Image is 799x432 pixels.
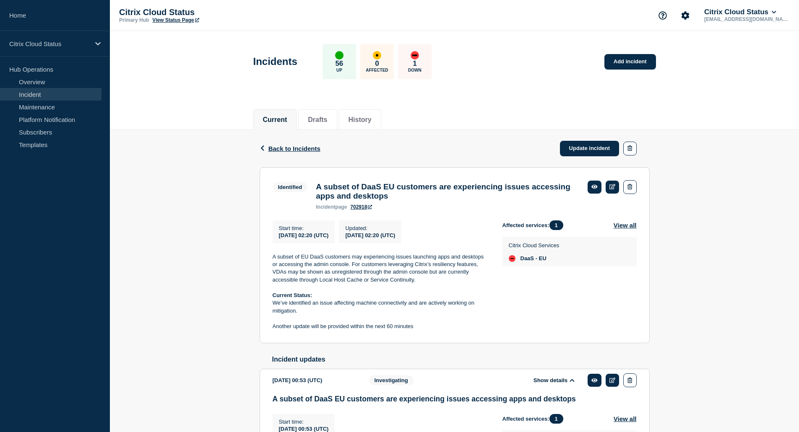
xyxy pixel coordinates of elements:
div: affected [373,51,381,59]
span: Affected services: [502,414,567,424]
p: Start time : [279,419,329,425]
p: Citrix Cloud Status [9,40,90,47]
p: Affected [366,68,388,72]
h3: A subset of DaaS EU customers are experiencing issues accessing apps and desktops [273,395,637,404]
button: View all [614,220,637,230]
strong: Current Status: [273,292,312,298]
a: Update incident [560,141,619,156]
button: Current [263,116,287,124]
p: Down [408,68,422,72]
div: down [411,51,419,59]
span: 1 [549,220,563,230]
button: Account settings [677,7,694,24]
p: Citrix Cloud Services [509,242,560,248]
p: We’ve identified an issue affecting machine connectivity and are actively working on mitigation. [273,299,489,315]
span: Identified [273,182,308,192]
a: 702918 [350,204,372,210]
div: [DATE] 02:20 (UTC) [345,231,395,238]
p: Citrix Cloud Status [119,8,287,17]
p: 0 [375,59,379,68]
span: [DATE] 00:53 (UTC) [279,426,329,432]
h2: Incident updates [272,356,650,363]
span: DaaS - EU [521,255,547,262]
button: Back to Incidents [260,145,320,152]
span: Affected services: [502,220,567,230]
span: incident [316,204,335,210]
button: Support [654,7,671,24]
span: 1 [549,414,563,424]
button: View all [614,414,637,424]
p: 56 [335,59,343,68]
div: down [509,255,515,262]
h1: Incidents [253,56,297,67]
h3: A subset of DaaS EU customers are experiencing issues accessing apps and desktops [316,182,579,201]
span: [DATE] 02:20 (UTC) [279,232,329,238]
p: page [316,204,347,210]
span: Back to Incidents [268,145,320,152]
div: up [335,51,344,59]
button: Citrix Cloud Status [703,8,778,16]
a: View Status Page [152,17,199,23]
button: Drafts [308,116,327,124]
p: Primary Hub [119,17,149,23]
p: Another update will be provided within the next 60 minutes [273,323,489,330]
button: History [349,116,372,124]
p: Updated : [345,225,395,231]
p: Start time : [279,225,329,231]
a: Add incident [604,54,656,70]
p: A subset of EU DaaS customers may experiencing issues launching apps and desktops or accessing th... [273,253,489,284]
span: Investigating [369,375,414,385]
p: 1 [413,59,416,68]
p: Up [336,68,342,72]
button: Show details [531,377,577,384]
p: [EMAIL_ADDRESS][DOMAIN_NAME] [703,16,790,22]
div: [DATE] 00:53 (UTC) [273,373,357,387]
